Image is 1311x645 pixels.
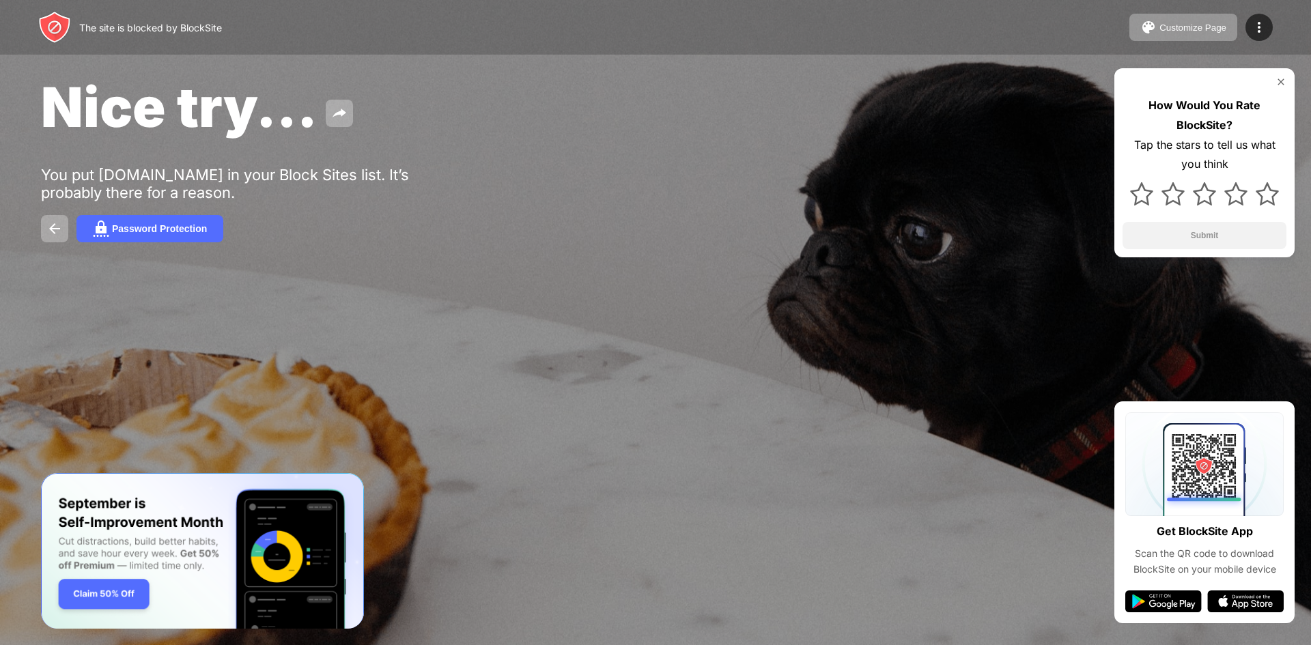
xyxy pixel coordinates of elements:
div: Password Protection [112,223,207,234]
button: Customize Page [1129,14,1237,41]
img: app-store.svg [1207,590,1284,612]
img: rate-us-close.svg [1275,76,1286,87]
img: back.svg [46,220,63,237]
div: Customize Page [1159,23,1226,33]
img: password.svg [93,220,109,237]
div: You put [DOMAIN_NAME] in your Block Sites list. It’s probably there for a reason. [41,166,463,201]
div: The site is blocked by BlockSite [79,22,222,33]
img: google-play.svg [1125,590,1202,612]
div: Get BlockSite App [1157,521,1253,541]
img: menu-icon.svg [1251,19,1267,35]
img: star.svg [1193,182,1216,205]
img: star.svg [1130,182,1153,205]
img: star.svg [1224,182,1247,205]
img: qrcode.svg [1125,412,1284,516]
button: Submit [1123,222,1286,249]
img: header-logo.svg [38,11,71,44]
span: Nice try... [41,74,318,140]
img: star.svg [1256,182,1279,205]
div: Tap the stars to tell us what you think [1123,135,1286,175]
button: Password Protection [76,215,223,242]
img: share.svg [331,105,348,121]
iframe: Banner [41,473,364,629]
img: pallet.svg [1140,19,1157,35]
img: star.svg [1161,182,1185,205]
div: Scan the QR code to download BlockSite on your mobile device [1125,546,1284,577]
div: How Would You Rate BlockSite? [1123,96,1286,135]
